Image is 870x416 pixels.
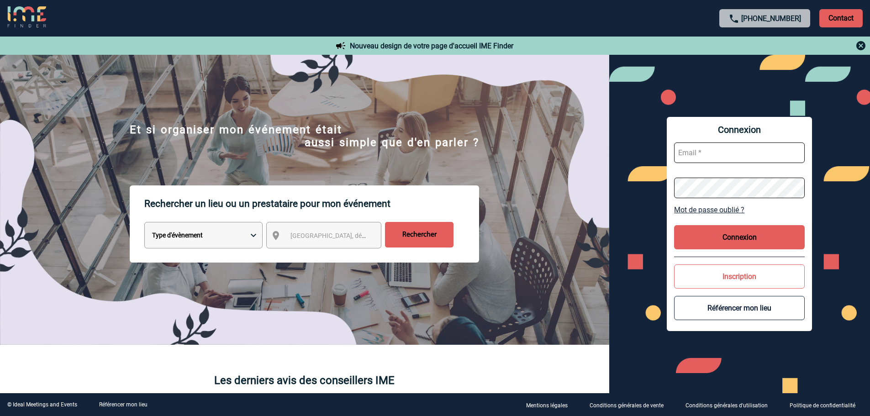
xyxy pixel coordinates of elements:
a: Conditions générales de vente [582,400,678,409]
div: © Ideal Meetings and Events [7,401,77,408]
button: Inscription [674,264,805,289]
p: Conditions générales de vente [590,402,664,409]
button: Connexion [674,225,805,249]
a: Politique de confidentialité [782,400,870,409]
p: Mentions légales [526,402,568,409]
span: [GEOGRAPHIC_DATA], département, région... [290,232,417,239]
a: Mot de passe oublié ? [674,205,805,214]
p: Politique de confidentialité [790,402,855,409]
span: Connexion [674,124,805,135]
a: Mentions légales [519,400,582,409]
input: Rechercher [385,222,453,247]
img: call-24-px.png [728,13,739,24]
button: Référencer mon lieu [674,296,805,320]
a: Référencer mon lieu [99,401,148,408]
p: Conditions générales d'utilisation [685,402,768,409]
a: [PHONE_NUMBER] [741,14,801,23]
p: Contact [819,9,863,27]
input: Email * [674,142,805,163]
a: Conditions générales d'utilisation [678,400,782,409]
p: Rechercher un lieu ou un prestataire pour mon événement [144,185,479,222]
